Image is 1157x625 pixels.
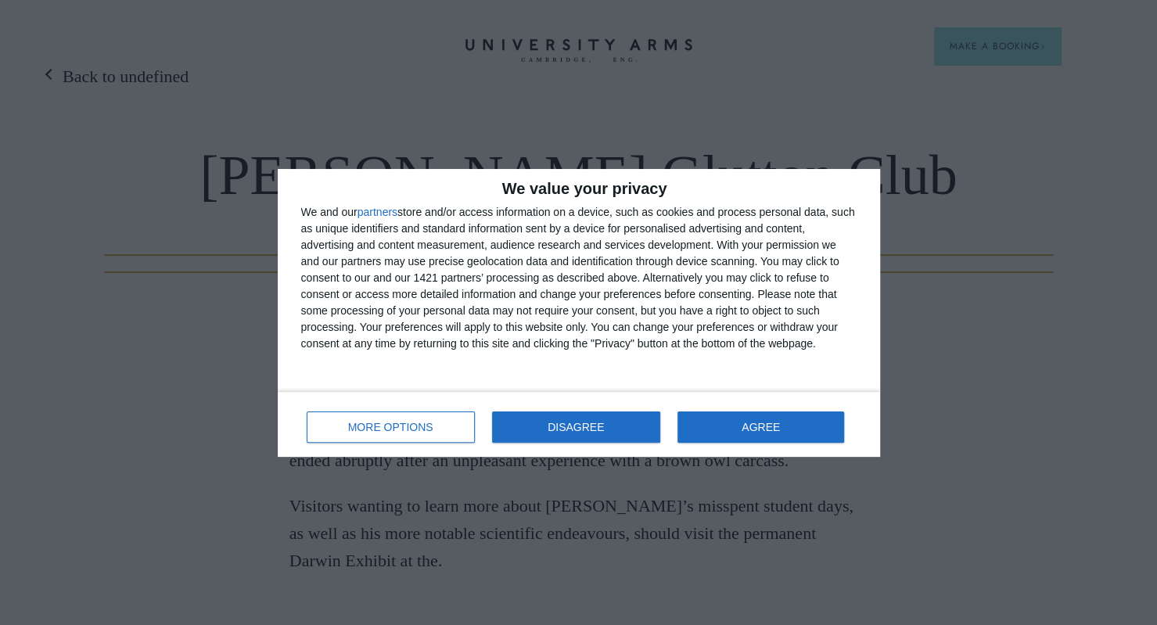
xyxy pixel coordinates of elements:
[278,169,880,457] div: qc-cmp2-ui
[358,207,397,217] button: partners
[301,204,857,352] div: We and our store and/or access information on a device, such as cookies and process personal data...
[742,422,780,433] span: AGREE
[301,181,857,196] h2: We value your privacy
[348,422,433,433] span: MORE OPTIONS
[492,411,660,443] button: DISAGREE
[677,411,845,443] button: AGREE
[307,411,475,443] button: MORE OPTIONS
[548,422,604,433] span: DISAGREE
